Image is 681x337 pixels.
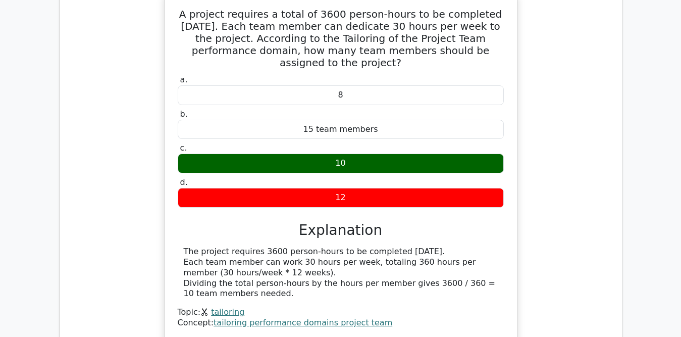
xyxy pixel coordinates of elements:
[178,318,504,328] div: Concept:
[214,318,392,327] a: tailoring performance domains project team
[180,109,188,119] span: b.
[177,8,505,69] h5: A project requires a total of 3600 person-hours to be completed [DATE]. Each team member can dedi...
[178,85,504,105] div: 8
[180,177,188,187] span: d.
[184,247,498,299] div: The project requires 3600 person-hours to be completed [DATE]. Each team member can work 30 hours...
[178,120,504,139] div: 15 team members
[178,307,504,318] div: Topic:
[178,188,504,208] div: 12
[180,75,188,84] span: a.
[184,222,498,239] h3: Explanation
[211,307,244,317] a: tailoring
[178,154,504,173] div: 10
[180,143,187,153] span: c.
